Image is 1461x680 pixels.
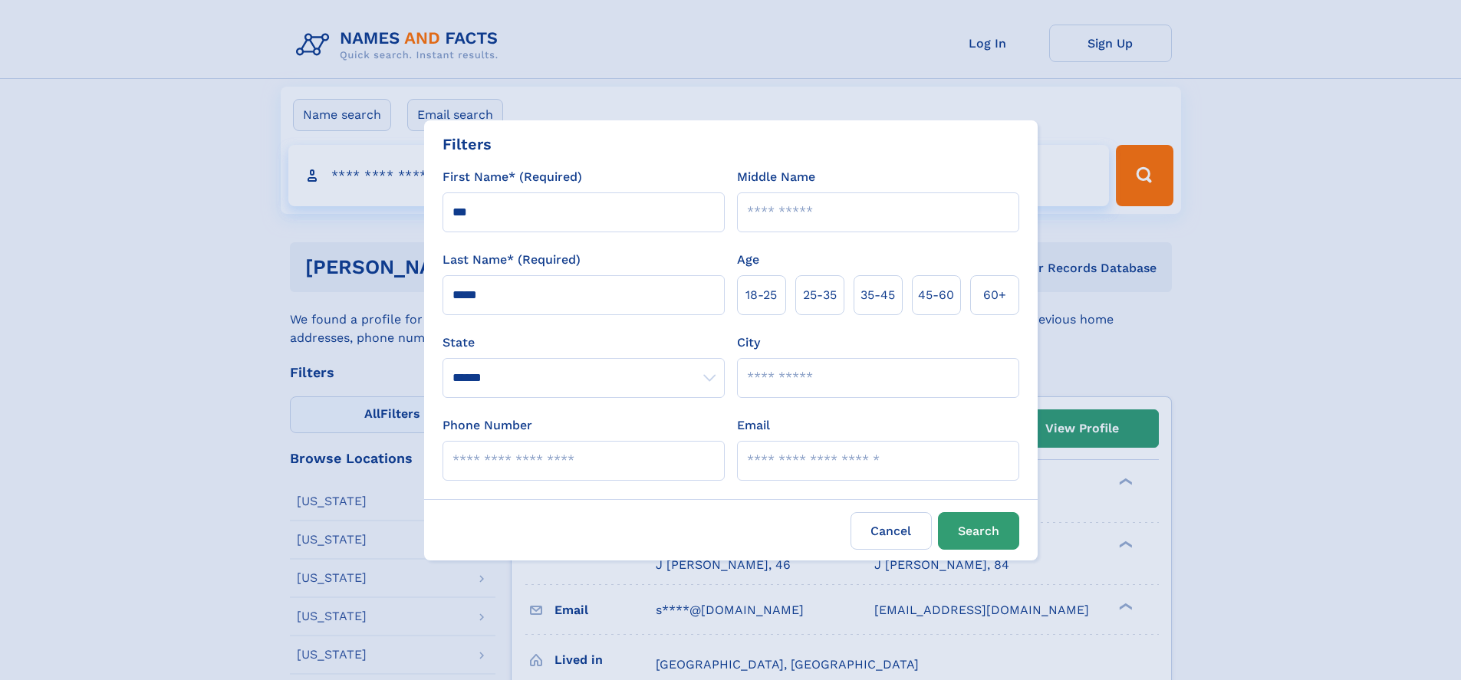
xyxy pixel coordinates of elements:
label: City [737,333,760,352]
span: 45‑60 [918,286,954,304]
label: State [443,333,725,352]
button: Search [938,512,1019,550]
label: First Name* (Required) [443,168,582,186]
span: 35‑45 [860,286,895,304]
label: Last Name* (Required) [443,251,581,269]
span: 60+ [983,286,1006,304]
span: 18‑25 [745,286,777,304]
label: Age [737,251,759,269]
label: Cancel [851,512,932,550]
div: Filters [443,133,492,156]
label: Email [737,416,770,435]
span: 25‑35 [803,286,837,304]
label: Middle Name [737,168,815,186]
label: Phone Number [443,416,532,435]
